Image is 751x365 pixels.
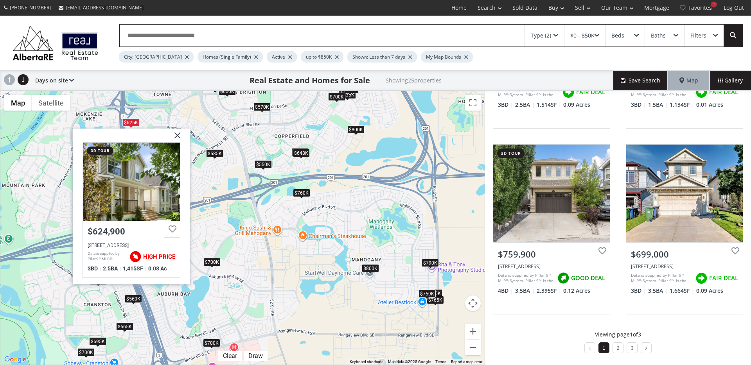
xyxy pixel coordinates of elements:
a: $699,000[STREET_ADDRESS]Data is supplied by Pillar 9™ MLS® System. Pillar 9™ is the owner of the ... [618,136,751,322]
div: Homes (Single Family) [198,51,263,63]
div: Filters [690,33,706,38]
div: Draw [246,352,265,360]
p: Viewing page 1 of 3 [595,331,641,338]
div: $560K [125,295,142,303]
button: Map camera controls [465,295,481,311]
div: up to $850K [301,51,343,63]
span: 1,664 SF [670,287,694,295]
a: 2 [617,345,620,351]
div: $550K [207,83,224,91]
div: $759,900 [498,248,605,260]
a: 3d tour$624,900[STREET_ADDRESS]Data is supplied by Pillar 9™ MLS® System. Pillar 9™ is the owner ... [83,142,180,278]
div: Map [668,71,710,90]
div: $700K [203,258,221,266]
button: Save Search [613,71,668,90]
div: Data is supplied by Pillar 9™ MLS® System. Pillar 9™ is the owner of the copyright in its MLS® Sy... [631,272,692,284]
div: $700K [291,148,309,156]
span: 0.08 Ac [148,265,167,272]
span: 0.09 Acres [696,287,723,295]
a: Open this area in Google Maps (opens a new window) [2,354,28,365]
div: Active [267,51,297,63]
div: $800K [362,264,379,272]
h2: Showing 25 properties [386,77,442,83]
span: [EMAIL_ADDRESS][DOMAIN_NAME] [66,4,144,11]
div: $699,000 [631,248,738,260]
img: Google [2,354,28,365]
div: Data is supplied by Pillar 9™ MLS® System. Pillar 9™ is the owner of the copyright in its MLS® Sy... [498,272,553,284]
span: 1,514 SF [537,101,561,109]
span: GOOD DEAL [571,274,605,282]
span: 1,134 SF [670,101,694,109]
button: Toggle fullscreen view [465,95,481,111]
img: Logo [9,23,102,63]
button: Zoom out [465,340,481,355]
button: Show satellite imagery [32,95,70,111]
div: Gallery [710,71,751,90]
span: Map [679,77,698,84]
span: 3 BD [88,265,101,272]
div: Data is supplied by Pillar 9™ MLS® System. Pillar 9™ is the owner of the copyright in its MLS® Sy... [631,86,692,98]
span: 2,395 SF [537,287,561,295]
div: Clear [221,352,239,360]
span: FAIR DEAL [709,274,738,282]
img: rating icon [128,249,143,265]
div: $665K [116,322,133,331]
div: My Map Bounds [421,51,473,63]
div: Baths [651,33,666,38]
img: rating icon [694,270,709,286]
span: 1,415 SF [123,265,146,272]
span: 3 BD [498,101,513,109]
div: $570K [253,103,271,111]
span: 3 BD [631,101,646,109]
div: $790K [422,259,439,267]
div: Days on site [31,71,74,90]
div: 3d tour [87,147,113,155]
div: 30 Inverness Park SE, Calgary, AB T2Z 3C9 [83,143,180,221]
span: 0.12 Acres [563,287,590,295]
span: FAIR DEAL [576,88,605,96]
h1: Real Estate and Homes for Sale [250,75,370,86]
span: FAIR DEAL [709,88,738,96]
div: Click to draw. [244,352,268,360]
div: Data is supplied by Pillar 9™ MLS® System. Pillar 9™ is the owner of the copyright in its MLS® Sy... [498,86,559,98]
a: [EMAIL_ADDRESS][DOMAIN_NAME] [55,0,147,15]
span: 3.5 BA [648,287,668,295]
div: $699K [90,277,107,285]
div: $695K [89,337,106,345]
a: Terms [435,360,446,364]
div: Click to clear. [218,352,242,360]
span: 2.5 BA [103,265,121,272]
span: 1.5 BA [648,101,668,109]
span: 4 BD [498,287,513,295]
button: Zoom in [465,324,481,339]
div: $650K [219,87,236,95]
div: $760K [293,189,310,197]
div: $700K [328,93,345,101]
span: HIGH PRICE [143,253,175,260]
a: 3d tour$759,900[STREET_ADDRESS]Data is supplied by Pillar 9™ MLS® System. Pillar 9™ is the owner ... [485,136,618,322]
div: $624,900 [88,227,175,236]
div: $0 - 850K [570,33,595,38]
div: 1 [711,2,717,7]
div: City: [GEOGRAPHIC_DATA] [119,51,194,63]
div: $625K [122,118,140,127]
span: [PHONE_NUMBER] [10,4,51,11]
div: $765K [427,296,444,304]
div: Beds [611,33,624,38]
div: $700K [77,348,95,356]
div: $750K [341,85,359,93]
div: 14 Cranfield Crescent SE, Calgary, AB T3M1A6 [631,263,738,270]
span: 3.5 BA [515,287,535,295]
span: 2.5 BA [515,101,535,109]
button: Keyboard shortcuts [350,359,383,365]
div: 395 Mahogany Terrace SE, Calgary, AB T3M 0X4 [498,263,605,270]
div: $635K [339,91,356,99]
span: 0.01 Acres [696,101,723,109]
button: Show street map [4,95,32,111]
div: Type (2) [531,33,551,38]
span: 0.09 Acres [563,101,590,109]
img: rating icon [561,84,576,100]
span: 3 BD [631,287,646,295]
div: 30 Inverness Park SE, Calgary, AB T2Z 3C9 [88,243,175,248]
div: $648K [293,149,310,157]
